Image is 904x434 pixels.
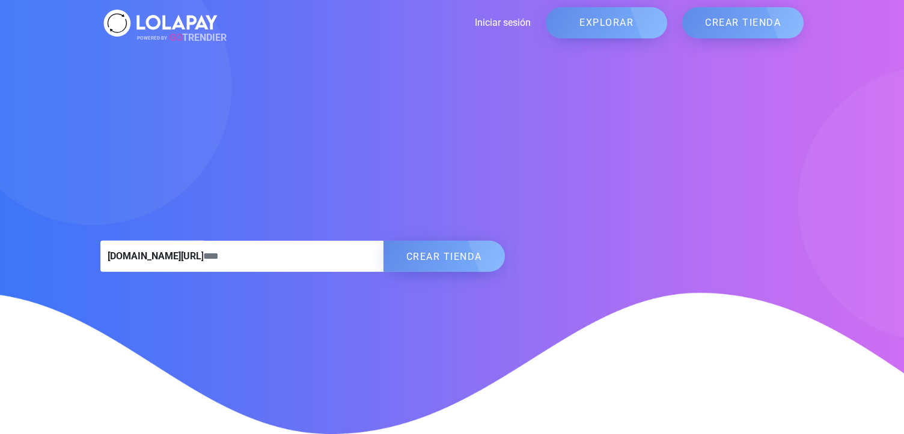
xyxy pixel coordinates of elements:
[169,32,182,43] span: GO
[383,241,505,272] button: CREAR TIENDA
[682,7,804,38] a: CREAR TIENDA
[137,35,167,40] span: POWERED BY
[100,6,221,40] img: logo_white.svg
[100,241,204,272] span: [DOMAIN_NAME][URL]
[546,7,667,38] a: EXPLORAR
[137,31,227,45] span: TRENDIER
[221,16,531,30] a: Iniciar sesión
